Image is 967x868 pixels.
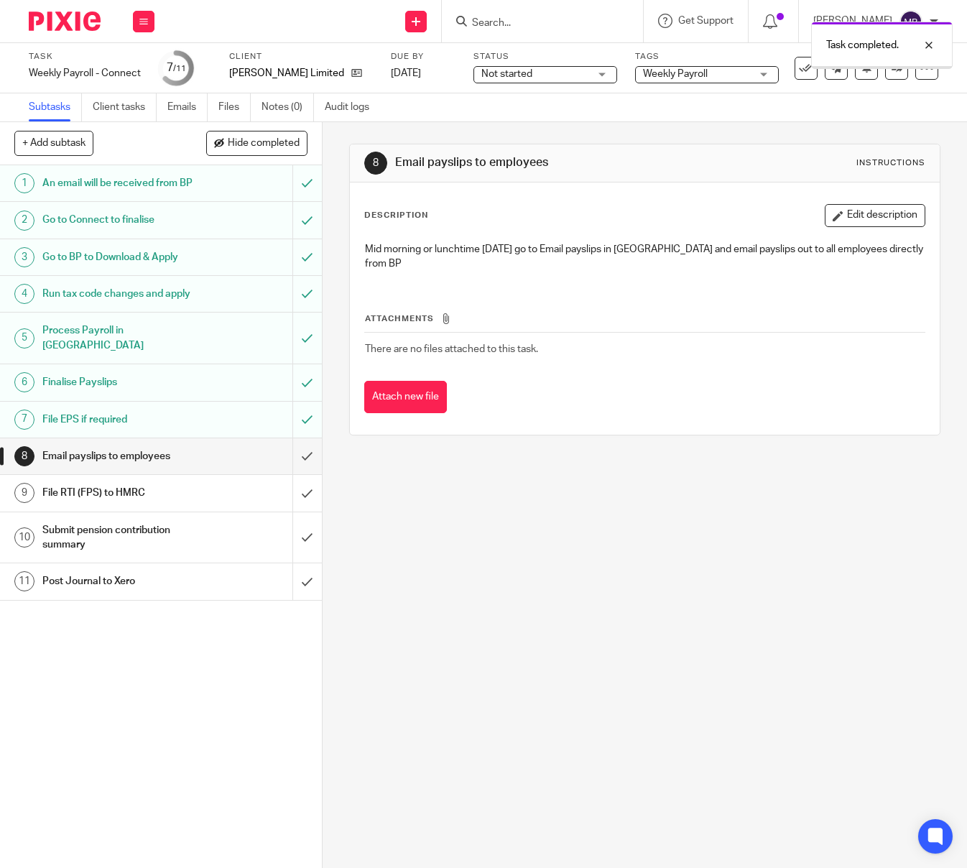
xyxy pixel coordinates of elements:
div: 9 [14,483,34,503]
h1: Post Journal to Xero [42,571,200,592]
span: Not started [481,69,532,79]
a: Client tasks [93,93,157,121]
div: 1 [14,173,34,193]
p: Mid morning or lunchtime [DATE] go to Email payslips in [GEOGRAPHIC_DATA] and email payslips out ... [365,242,925,272]
div: 6 [14,372,34,392]
h1: File EPS if required [42,409,200,430]
span: Weekly Payroll [643,69,708,79]
h1: Email payslips to employees [42,445,200,467]
a: Files [218,93,251,121]
div: 11 [14,571,34,591]
h1: An email will be received from BP [42,172,200,194]
h1: Run tax code changes and apply [42,283,200,305]
div: 7 [14,410,34,430]
p: [PERSON_NAME] Limited [229,66,344,80]
h1: Email payslips to employees [395,155,675,170]
label: Status [473,51,617,63]
span: There are no files attached to this task. [365,344,538,354]
p: Description [364,210,428,221]
button: + Add subtask [14,131,93,155]
h1: Submit pension contribution summary [42,520,200,556]
small: /11 [173,65,186,73]
button: Edit description [825,204,925,227]
div: Weekly Payroll - Connect [29,66,141,80]
span: Attachments [365,315,434,323]
div: 8 [14,446,34,466]
a: Notes (0) [262,93,314,121]
div: 7 [167,60,186,76]
div: 10 [14,527,34,548]
a: Emails [167,93,208,121]
button: Attach new file [364,381,447,413]
div: 3 [14,247,34,267]
img: Pixie [29,11,101,31]
div: 4 [14,284,34,304]
span: [DATE] [391,68,421,78]
span: Hide completed [228,138,300,149]
label: Due by [391,51,455,63]
h1: File RTI (FPS) to HMRC [42,482,200,504]
button: Hide completed [206,131,307,155]
div: 2 [14,211,34,231]
label: Task [29,51,141,63]
div: Instructions [856,157,925,169]
div: 8 [364,152,387,175]
img: svg%3E [899,10,922,33]
p: Task completed. [826,38,899,52]
label: Client [229,51,373,63]
input: Search [471,17,600,30]
h1: Go to Connect to finalise [42,209,200,231]
h1: Process Payroll in [GEOGRAPHIC_DATA] [42,320,200,356]
h1: Finalise Payslips [42,371,200,393]
div: 5 [14,328,34,348]
a: Subtasks [29,93,82,121]
h1: Go to BP to Download & Apply [42,246,200,268]
a: Audit logs [325,93,380,121]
